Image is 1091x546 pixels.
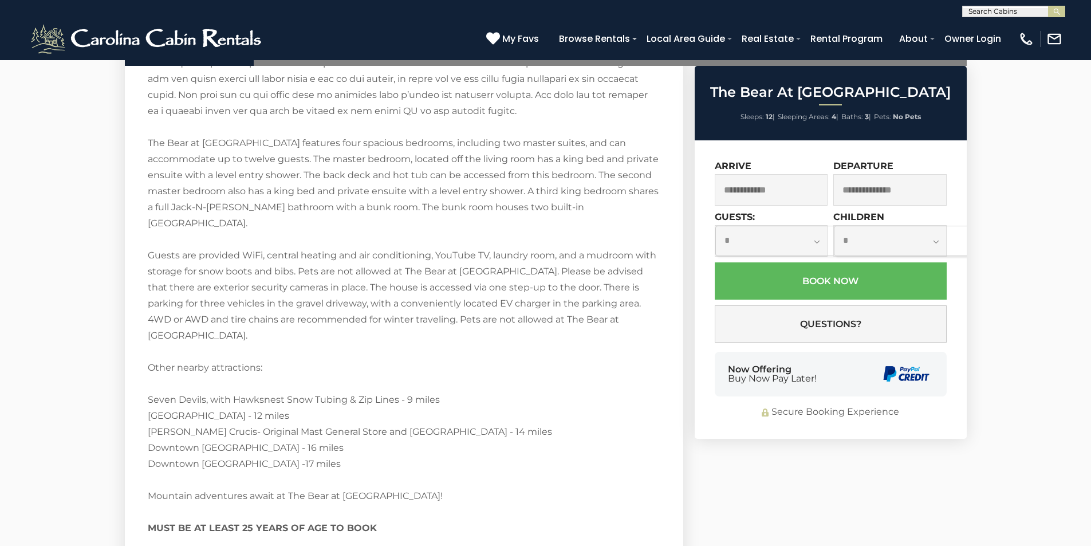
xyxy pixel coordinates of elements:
[736,29,799,49] a: Real Estate
[29,22,266,56] img: White-1-2.png
[874,112,891,121] span: Pets:
[893,29,934,49] a: About
[833,211,884,222] label: Children
[766,112,773,121] strong: 12
[698,85,964,100] h2: The Bear At [GEOGRAPHIC_DATA]
[486,32,542,46] a: My Favs
[865,112,869,121] strong: 3
[715,305,947,343] button: Questions?
[502,32,539,46] span: My Favs
[741,112,764,121] span: Sleeps:
[741,109,775,124] li: |
[778,112,830,121] span: Sleeping Areas:
[832,112,836,121] strong: 4
[841,112,863,121] span: Baths:
[728,374,817,383] span: Buy Now Pay Later!
[805,29,888,49] a: Rental Program
[893,112,921,121] strong: No Pets
[1018,31,1034,47] img: phone-regular-white.png
[778,109,838,124] li: |
[715,160,751,171] label: Arrive
[641,29,731,49] a: Local Area Guide
[841,109,871,124] li: |
[1046,31,1062,47] img: mail-regular-white.png
[715,406,947,419] div: Secure Booking Experience
[715,262,947,300] button: Book Now
[833,160,893,171] label: Departure
[715,211,755,222] label: Guests:
[939,29,1007,49] a: Owner Login
[553,29,636,49] a: Browse Rentals
[728,365,817,383] div: Now Offering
